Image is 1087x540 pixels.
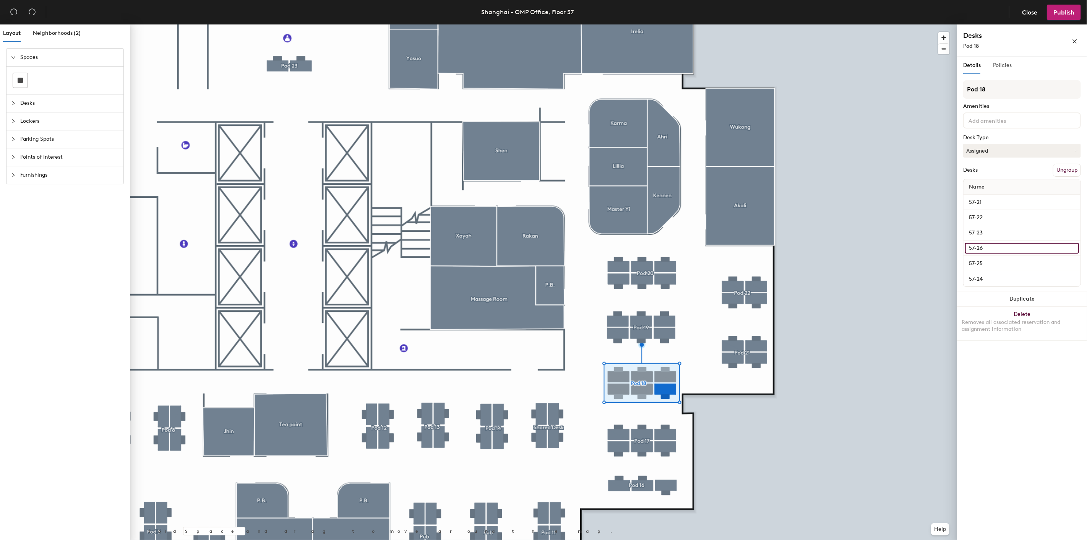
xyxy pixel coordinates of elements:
[965,258,1079,269] input: Unnamed desk
[965,243,1079,254] input: Unnamed desk
[1072,39,1077,44] span: close
[931,523,949,535] button: Help
[965,212,1079,223] input: Unnamed desk
[20,49,119,66] span: Spaces
[967,115,1036,125] input: Add amenities
[1022,9,1037,16] span: Close
[11,119,16,124] span: collapsed
[20,94,119,112] span: Desks
[1053,9,1074,16] span: Publish
[20,166,119,184] span: Furnishings
[965,197,1079,208] input: Unnamed desk
[963,135,1081,141] div: Desk Type
[962,319,1082,333] div: Removes all associated reservation and assignment information
[993,62,1012,68] span: Policies
[6,5,21,20] button: Undo (⌘ + Z)
[20,112,119,130] span: Lockers
[482,7,574,17] div: Shanghai - OMP Office, Floor 57
[963,43,979,49] span: Pod 18
[963,167,978,173] div: Desks
[963,31,1047,41] h4: Desks
[3,30,21,36] span: Layout
[20,148,119,166] span: Points of Interest
[11,137,16,142] span: collapsed
[33,30,81,36] span: Neighborhoods (2)
[10,8,18,16] span: undo
[963,62,981,68] span: Details
[11,55,16,60] span: expanded
[1047,5,1081,20] button: Publish
[11,173,16,177] span: collapsed
[965,273,1079,284] input: Unnamed desk
[1053,164,1081,177] button: Ungroup
[965,228,1079,238] input: Unnamed desk
[963,103,1081,109] div: Amenities
[957,291,1087,307] button: Duplicate
[965,180,988,194] span: Name
[1016,5,1044,20] button: Close
[20,130,119,148] span: Parking Spots
[11,155,16,159] span: collapsed
[11,101,16,106] span: collapsed
[24,5,40,20] button: Redo (⌘ + ⇧ + Z)
[957,307,1087,340] button: DeleteRemoves all associated reservation and assignment information
[963,144,1081,158] button: Assigned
